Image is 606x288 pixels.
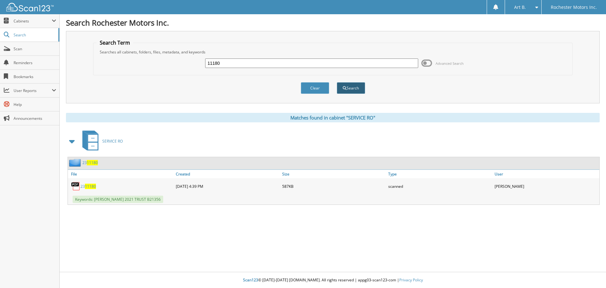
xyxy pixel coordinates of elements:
a: Created [174,170,281,178]
span: Search [14,32,55,38]
span: Bookmarks [14,74,56,79]
span: User Reports [14,88,52,93]
span: Scan [14,46,56,52]
span: Help [14,102,56,107]
span: Cabinets [14,18,52,24]
iframe: Chat Widget [574,258,606,288]
span: 11180 [85,184,96,189]
a: Type [387,170,493,178]
span: 11180 [87,160,98,165]
span: Keywords: [PERSON_NAME] 2021 TRUST B21356 [73,196,163,203]
img: scan123-logo-white.svg [6,3,54,11]
a: SERVICE RO [79,129,123,154]
span: Rochester Motors Inc. [551,5,597,9]
span: Art B. [514,5,526,9]
span: Scan123 [243,277,258,283]
div: scanned [387,180,493,193]
div: © [DATE]-[DATE] [DOMAIN_NAME]. All rights reserved | appg03-scan123-com | [60,273,606,288]
a: File [68,170,174,178]
span: Advanced Search [436,61,464,66]
span: Announcements [14,116,56,121]
span: Reminders [14,60,56,65]
div: Matches found in cabinet "SERVICE RO" [66,113,600,122]
button: Search [337,82,365,94]
h1: Search Rochester Motors Inc. [66,17,600,28]
button: Clear [301,82,329,94]
a: User [493,170,599,178]
img: PDF.png [71,181,80,191]
a: Privacy Policy [399,277,423,283]
a: 2311180 [80,184,96,189]
div: [DATE] 4:39 PM [174,180,281,193]
div: [PERSON_NAME] [493,180,599,193]
span: SERVICE RO [102,138,123,144]
div: Searches all cabinets, folders, files, metadata, and keywords [97,49,569,55]
div: 587KB [281,180,387,193]
a: Size [281,170,387,178]
legend: Search Term [97,39,133,46]
img: folder2.png [69,159,82,167]
a: 2311180 [82,160,98,165]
